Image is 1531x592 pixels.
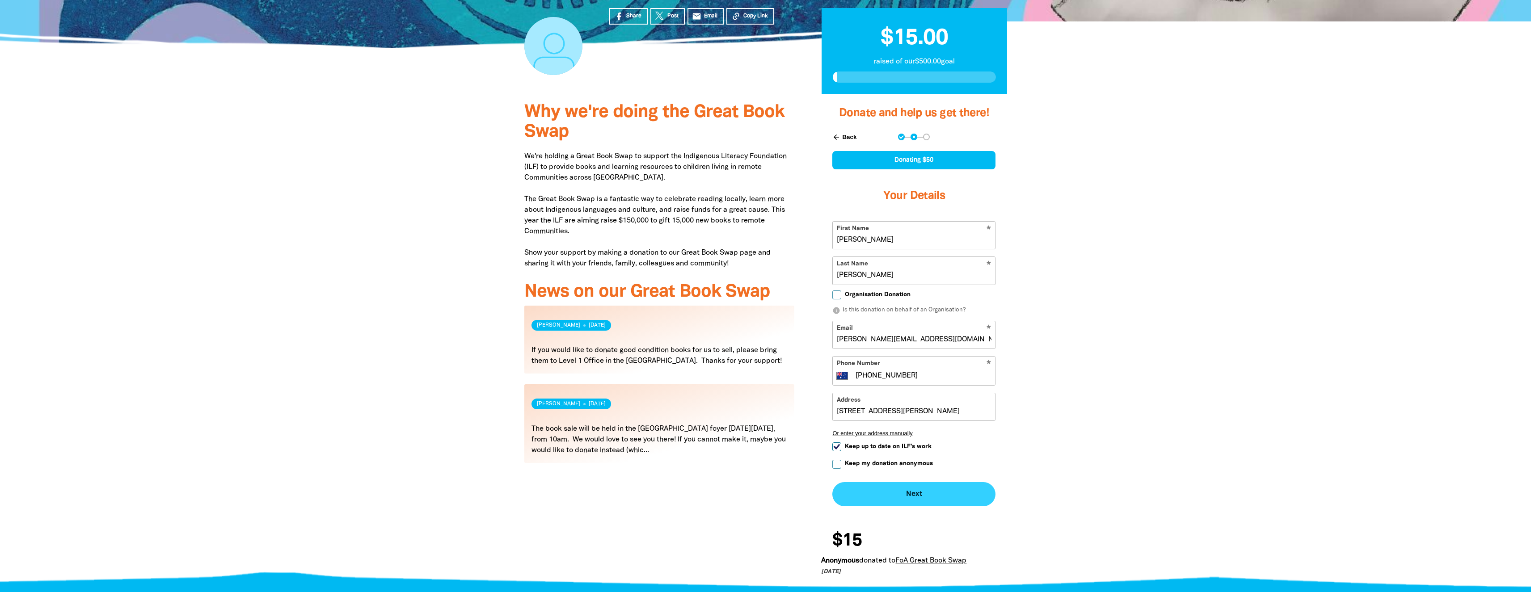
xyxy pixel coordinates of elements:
p: raised of our $500.00 goal [833,56,996,67]
h3: Your Details [832,178,995,214]
span: $15 [832,532,862,550]
div: Donation stream [821,527,1007,576]
input: Keep up to date on ILF's work [832,442,841,451]
span: Post [667,12,679,20]
em: Anonymous [821,558,859,564]
button: Next [832,482,995,506]
span: Share [626,12,641,20]
i: email [692,12,701,21]
span: Copy Link [743,12,768,20]
span: $15.00 [881,28,948,49]
span: donated to [859,558,895,564]
button: Navigate to step 2 of 3 to enter your details [911,134,917,140]
button: Navigate to step 1 of 3 to enter your donation amount [898,134,905,140]
span: Keep up to date on ILF's work [845,442,932,451]
input: Keep my donation anonymous [832,460,841,469]
p: [DATE] [821,568,1000,577]
button: Copy Link [726,8,774,25]
a: emailEmail [687,8,724,25]
div: Donating $50 [832,151,995,169]
a: Post [650,8,685,25]
div: Paginated content [524,306,795,474]
button: Navigate to step 3 of 3 to enter your payment details [923,134,930,140]
span: Organisation Donation [845,290,911,299]
button: Back [829,130,860,145]
i: info [832,306,840,315]
a: Share [609,8,648,25]
span: Email [704,12,717,20]
input: Organisation Donation [832,290,841,299]
i: arrow_back [832,133,840,141]
span: Donate and help us get there! [839,108,989,118]
p: We're holding a Great Book Swap to support the Indigenous Literacy Foundation (ILF) to provide bo... [524,151,795,269]
p: Is this donation on behalf of an Organisation? [832,306,995,315]
a: FoA Great Book Swap [895,558,966,564]
h3: News on our Great Book Swap [524,282,795,302]
span: Keep my donation anonymous [845,459,933,468]
span: Why we're doing the Great Book Swap [524,104,784,140]
button: Or enter your address manually [832,430,995,437]
i: Required [987,360,991,369]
